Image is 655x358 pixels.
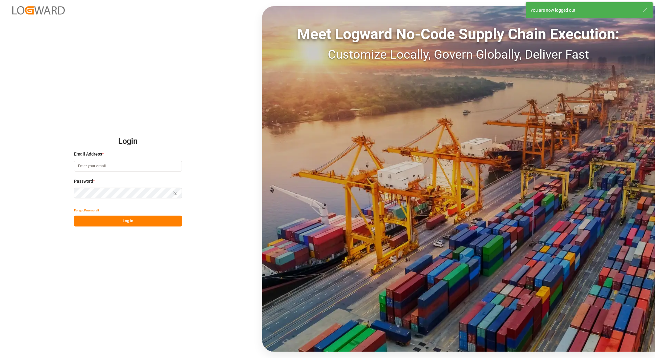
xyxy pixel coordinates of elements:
input: Enter your email [74,161,182,172]
div: Meet Logward No-Code Supply Chain Execution: [262,23,655,45]
div: Customize Locally, Govern Globally, Deliver Fast [262,45,655,64]
button: Forgot Password? [74,205,99,216]
span: Password [74,178,93,185]
button: Log In [74,216,182,227]
span: Email Address [74,151,102,157]
img: Logward_new_orange.png [12,6,65,15]
h2: Login [74,131,182,151]
div: You are now logged out [530,7,636,14]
